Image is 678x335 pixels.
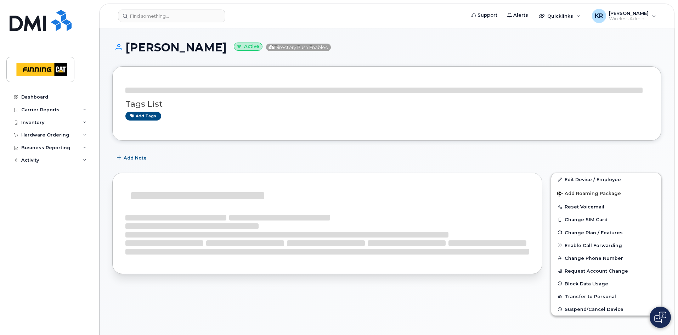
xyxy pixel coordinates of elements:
[551,252,661,264] button: Change Phone Number
[234,43,262,51] small: Active
[551,239,661,252] button: Enable Call Forwarding
[112,151,153,164] button: Add Note
[551,303,661,316] button: Suspend/Cancel Device
[125,100,648,108] h3: Tags List
[266,44,331,51] span: Directory Push Enabled
[551,200,661,213] button: Reset Voicemail
[112,41,661,54] h1: [PERSON_NAME]
[551,173,661,186] a: Edit Device / Employee
[551,213,661,226] button: Change SIM Card
[565,242,622,248] span: Enable Call Forwarding
[557,191,621,197] span: Add Roaming Package
[654,312,666,323] img: Open chat
[551,226,661,239] button: Change Plan / Features
[551,186,661,200] button: Add Roaming Package
[551,277,661,290] button: Block Data Usage
[125,112,161,121] a: Add tags
[565,230,623,235] span: Change Plan / Features
[565,307,623,312] span: Suspend/Cancel Device
[551,290,661,303] button: Transfer to Personal
[551,264,661,277] button: Request Account Change
[124,155,147,161] span: Add Note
